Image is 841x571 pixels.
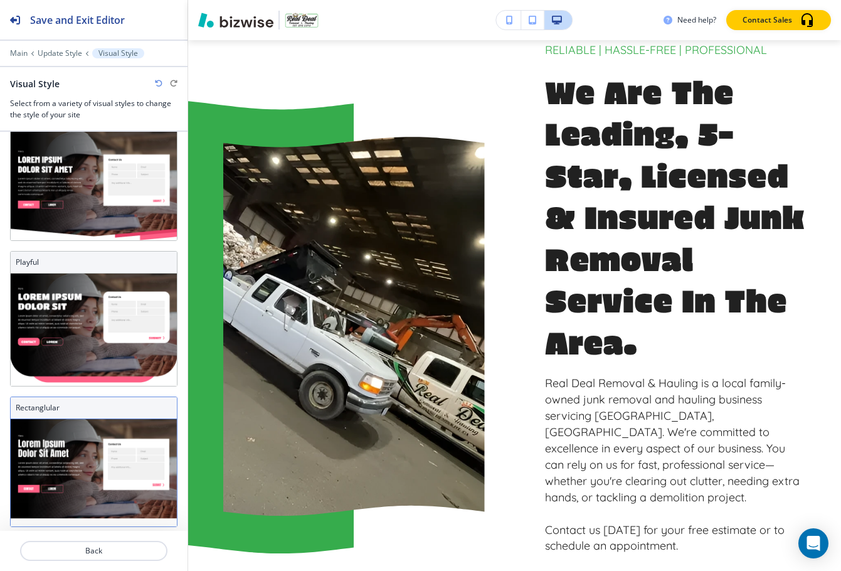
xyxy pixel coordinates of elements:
h3: Rectanglular [16,402,172,414]
img: <p>We Are The Leading, 5-Star, Licensed &amp; Insured Junk Removal Service In The Area.</p> [223,137,485,516]
button: Update Style [38,49,82,58]
p: We Are The Leading, 5-Star, Licensed & Insured Junk Removal Service In The Area. [545,71,807,363]
button: Main [10,49,28,58]
p: Real Deal Removal & Hauling is a local family-owned junk removal and hauling business servicing [... [545,375,807,505]
img: Your Logo [285,13,319,28]
p: Back [21,545,166,557]
h3: Need help? [677,14,716,26]
p: Contact Sales [743,14,792,26]
h3: Playful [16,257,172,268]
span: RELIABLE | HASSLE-FREE | PROFESSIONAL [545,43,767,57]
img: Arrow [11,130,177,240]
div: RectanglularRectanglular [10,397,177,527]
button: Visual Style [92,48,144,58]
div: Open Intercom Messenger [798,528,828,558]
p: Contact us [DATE] for your free estimate or to schedule an appointment. [545,522,807,555]
div: ArrowArrow [10,107,177,241]
p: Visual Style [98,49,138,58]
h2: Visual Style [10,77,60,90]
img: Bizwise Logo [198,13,273,28]
img: Playful [11,274,177,386]
button: Contact Sales [726,10,831,30]
button: Back [20,541,167,561]
div: PlayfulPlayful [10,251,177,387]
img: Rectanglular [11,419,177,526]
h2: Save and Exit Editor [30,13,125,28]
h3: Select from a variety of visual styles to change the style of your site [10,98,177,120]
